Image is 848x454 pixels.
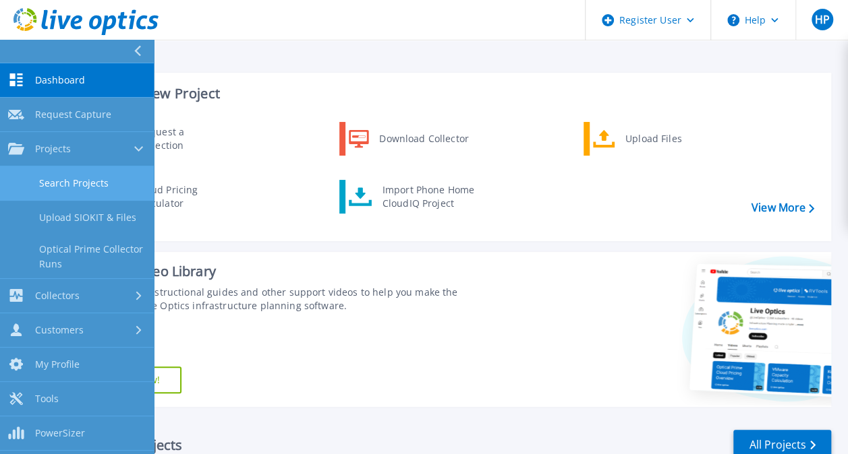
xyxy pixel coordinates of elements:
[130,183,230,210] div: Cloud Pricing Calculator
[35,324,84,336] span: Customers
[752,201,814,214] a: View More
[35,358,80,370] span: My Profile
[132,125,230,152] div: Request a Collection
[814,14,829,25] span: HP
[79,263,477,280] div: Support Video Library
[619,125,718,152] div: Upload Files
[95,122,233,156] a: Request a Collection
[372,125,474,152] div: Download Collector
[376,183,481,210] div: Import Phone Home CloudIQ Project
[95,180,233,214] a: Cloud Pricing Calculator
[35,74,85,86] span: Dashboard
[79,286,477,313] div: Find tutorials, instructional guides and other support videos to help you make the most of your L...
[35,290,80,302] span: Collectors
[584,122,722,156] a: Upload Files
[35,143,71,155] span: Projects
[339,122,478,156] a: Download Collector
[35,427,85,439] span: PowerSizer
[35,393,59,405] span: Tools
[35,108,111,121] span: Request Capture
[96,86,814,101] h3: Start a New Project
